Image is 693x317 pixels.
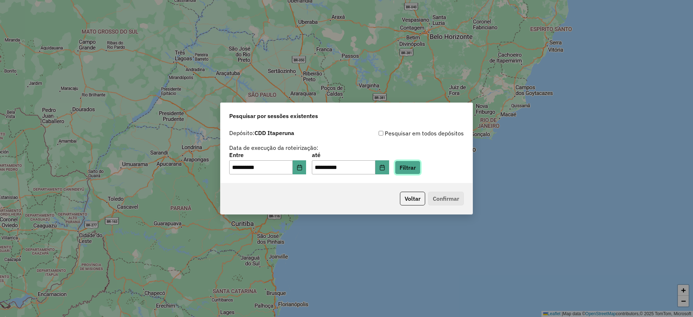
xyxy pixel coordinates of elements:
button: Choose Date [293,160,306,175]
button: Choose Date [375,160,389,175]
div: Pesquisar em todos depósitos [346,129,464,138]
label: Data de execução da roteirização: [229,143,318,152]
button: Voltar [400,192,425,205]
button: Filtrar [395,161,420,174]
label: Entre [229,151,306,159]
label: até [312,151,389,159]
span: Pesquisar por sessões existentes [229,112,318,120]
strong: CDD Itaperuna [254,129,294,136]
label: Depósito: [229,129,294,137]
